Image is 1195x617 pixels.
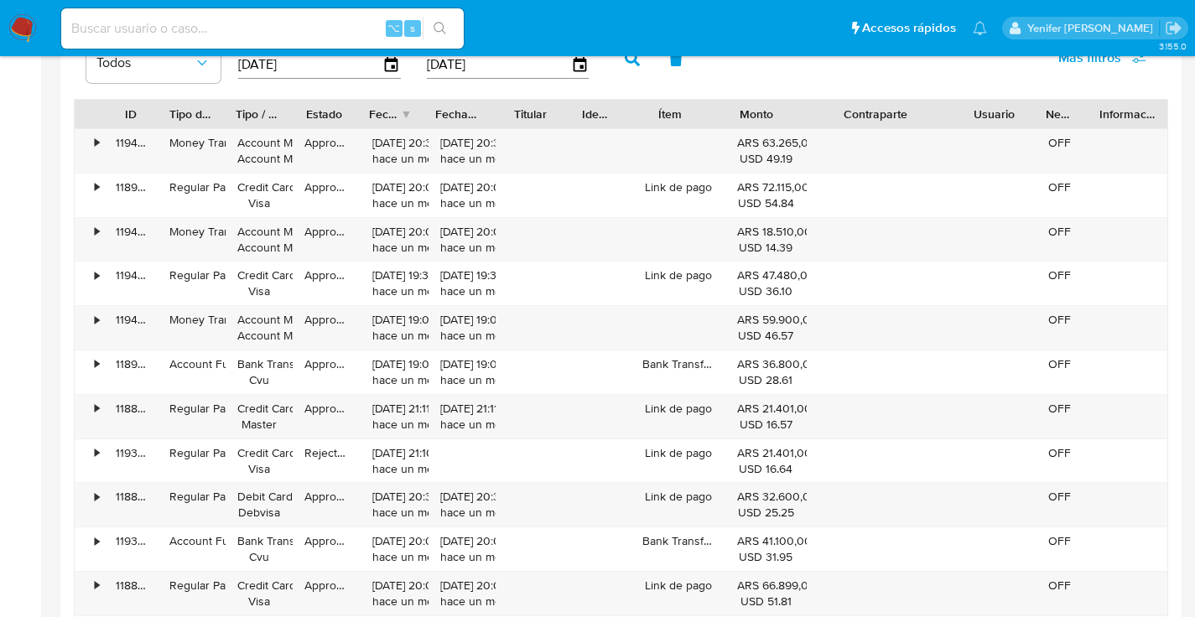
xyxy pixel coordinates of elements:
[1027,20,1159,36] p: yenifer.pena@mercadolibre.com
[387,20,400,36] span: ⌥
[973,21,987,35] a: Notificaciones
[410,20,415,36] span: s
[61,18,464,39] input: Buscar usuario o caso...
[862,19,956,37] span: Accesos rápidos
[1165,19,1182,37] a: Salir
[423,17,457,40] button: search-icon
[1159,39,1187,53] span: 3.155.0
